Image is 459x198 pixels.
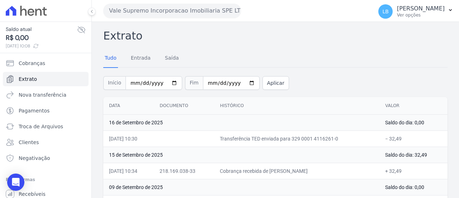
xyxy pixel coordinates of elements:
[19,123,63,130] span: Troca de Arquivos
[19,190,46,198] span: Recebíveis
[6,175,86,184] div: Plataformas
[3,88,89,102] a: Nova transferência
[214,97,379,115] th: Histórico
[214,130,379,147] td: Transferência TED enviada para 329 0001 4116261-0
[103,114,379,130] td: 16 de Setembro de 2025
[103,163,154,179] td: [DATE] 10:34
[3,151,89,165] a: Negativação
[3,56,89,70] a: Cobranças
[7,174,24,191] div: Open Intercom Messenger
[3,103,89,118] a: Pagamentos
[103,130,154,147] td: [DATE] 10:30
[397,12,445,18] p: Ver opções
[103,97,154,115] th: Data
[103,179,379,195] td: 09 de Setembro de 2025
[19,91,66,98] span: Nova transferência
[6,43,77,49] span: [DATE] 10:08
[214,163,379,179] td: Cobrança recebida de [PERSON_NAME]
[379,97,448,115] th: Valor
[379,179,448,195] td: Saldo do dia: 0,00
[379,130,448,147] td: − 32,49
[103,147,379,163] td: 15 de Setembro de 2025
[103,49,118,68] a: Tudo
[397,5,445,12] p: [PERSON_NAME]
[373,1,459,22] button: LB [PERSON_NAME] Ver opções
[19,155,50,162] span: Negativação
[262,76,289,90] button: Aplicar
[103,28,448,44] h2: Extrato
[154,163,214,179] td: 218.169.038-33
[129,49,152,68] a: Entrada
[379,147,448,163] td: Saldo do dia: 32,49
[3,135,89,149] a: Clientes
[103,4,241,18] button: Vale Supremo Incorporacao Imobiliaria SPE LTDA
[19,60,45,67] span: Cobranças
[185,76,203,90] span: Fim
[6,26,77,33] span: Saldo atual
[103,76,126,90] span: Início
[19,139,39,146] span: Clientes
[154,97,214,115] th: Documento
[19,107,49,114] span: Pagamentos
[164,49,180,68] a: Saída
[3,119,89,134] a: Troca de Arquivos
[382,9,388,14] span: LB
[6,33,77,43] span: R$ 0,00
[19,75,37,83] span: Extrato
[3,72,89,86] a: Extrato
[379,114,448,130] td: Saldo do dia: 0,00
[379,163,448,179] td: + 32,49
